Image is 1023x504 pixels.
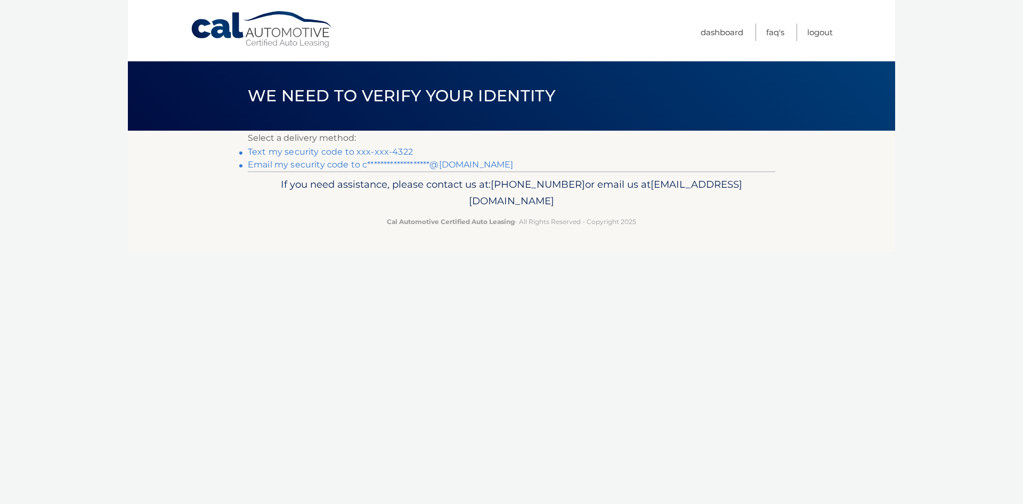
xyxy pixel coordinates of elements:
[248,147,413,157] a: Text my security code to xxx-xxx-4322
[807,23,833,41] a: Logout
[255,216,768,227] p: - All Rights Reserved - Copyright 2025
[766,23,784,41] a: FAQ's
[248,131,775,146] p: Select a delivery method:
[190,11,334,49] a: Cal Automotive
[491,178,585,190] span: [PHONE_NUMBER]
[701,23,743,41] a: Dashboard
[255,176,768,210] p: If you need assistance, please contact us at: or email us at
[248,86,555,106] span: We need to verify your identity
[387,218,515,226] strong: Cal Automotive Certified Auto Leasing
